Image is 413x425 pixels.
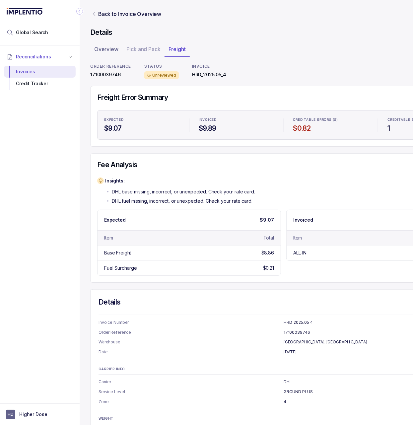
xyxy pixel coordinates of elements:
div: Base Freight [104,249,131,256]
p: Expected [104,217,126,223]
p: Service Level [99,389,284,395]
p: INVOICE [192,64,226,69]
p: Carrier [99,379,284,385]
li: Tab Overview [90,44,122,57]
p: Freight [169,45,186,53]
button: Reconciliations [4,49,76,64]
div: Reconciliations [4,64,76,91]
span: Global Search [16,29,48,36]
li: Statistic Creditable Errors ($) [289,113,373,137]
p: DHL base missing, incorrect, or unexpected. Check your rate card. [112,188,255,195]
div: Item [104,235,113,241]
h4: $0.82 [293,124,369,133]
p: Back to Invoice Overview [98,10,161,18]
p: $9.07 [260,217,274,223]
p: Invoiced [293,217,313,223]
p: Invoice Number [99,319,284,326]
h4: $9.89 [199,124,274,133]
li: Tab Freight [165,44,190,57]
span: Reconciliations [16,53,51,60]
p: Higher Dose [19,411,47,418]
div: $0.21 [263,265,274,271]
p: Order Reference [99,329,284,336]
p: Creditable Errors ($) [293,118,338,122]
span: User initials [6,410,15,419]
div: Total [263,235,274,241]
div: Collapse Icon [76,7,84,15]
div: $8.86 [261,249,274,256]
div: Item [293,235,302,241]
p: DHL fuel missing, incorrect, or unexpected. Check your rate card. [112,198,252,204]
p: Expected [104,118,123,122]
p: ORDER REFERENCE [90,64,131,69]
div: ALL-IN [293,249,307,256]
p: Invoiced [199,118,217,122]
p: Zone [99,398,284,405]
div: Fuel Surcharge [104,265,137,271]
p: Date [99,349,284,355]
div: Invoices [9,66,70,78]
a: Link Back to Invoice Overview [90,10,163,18]
p: HRD_2025.05_4 [192,71,226,78]
button: User initialsHigher Dose [6,410,74,419]
p: Overview [94,45,118,53]
li: Statistic Expected [100,113,184,137]
p: Insights: [105,177,255,184]
div: Unreviewed [144,71,179,79]
p: 17100039746 [90,71,131,78]
li: Statistic Invoiced [195,113,278,137]
div: Credit Tracker [9,78,70,90]
p: Warehouse [99,339,284,345]
p: STATUS [144,64,179,69]
h4: $9.07 [104,124,180,133]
